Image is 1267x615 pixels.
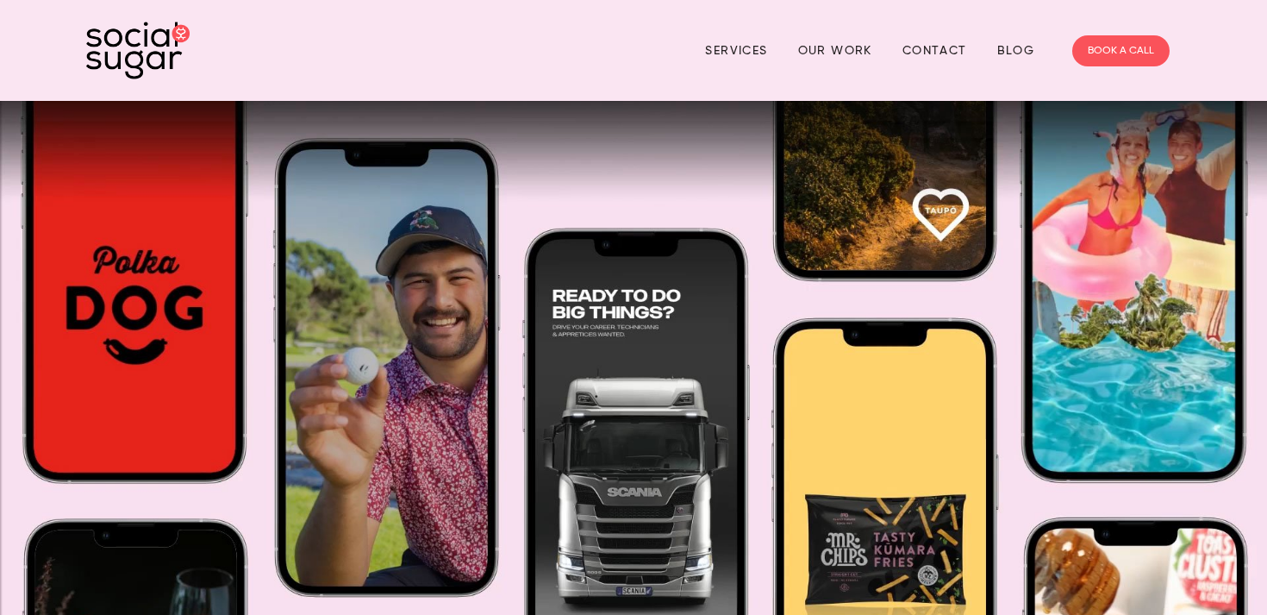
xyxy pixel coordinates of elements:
[997,37,1035,64] a: Blog
[902,37,967,64] a: Contact
[1072,35,1170,66] a: BOOK A CALL
[705,37,767,64] a: Services
[798,37,872,64] a: Our Work
[86,22,190,79] img: SocialSugar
